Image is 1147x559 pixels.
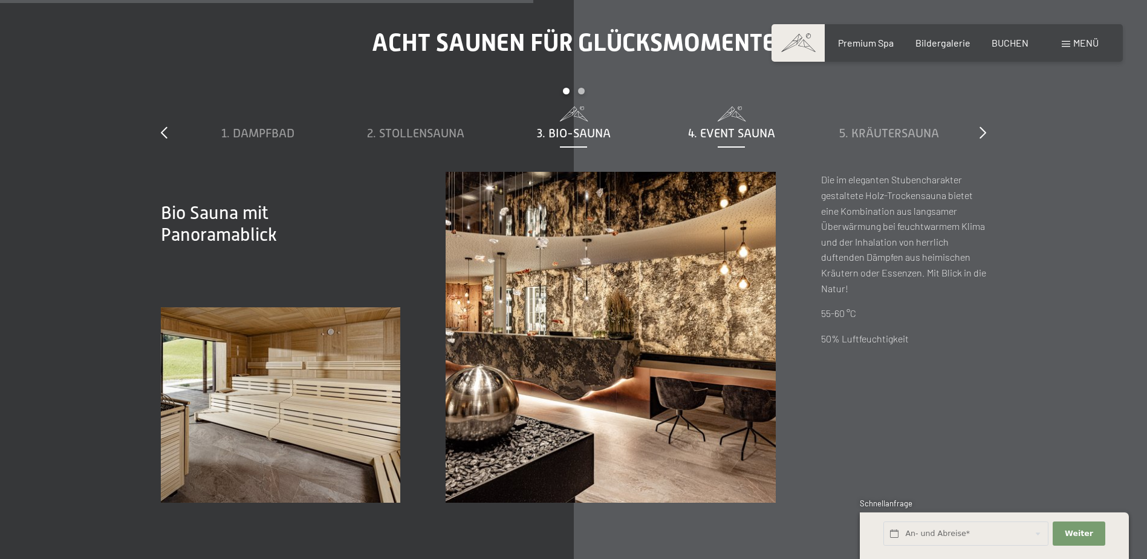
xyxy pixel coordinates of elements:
[446,172,776,502] img: Ein Wellness-Urlaub in Südtirol – 7.700 m² Spa, 10 Saunen
[915,37,970,48] a: Bildergalerie
[821,331,986,347] p: 50% Luftfeuchtigkeit
[179,88,968,106] div: Carousel Pagination
[367,126,464,140] span: 2. Stollensauna
[860,499,912,508] span: Schnellanfrage
[221,126,294,140] span: 1. Dampfbad
[1053,521,1105,546] button: Weiter
[161,307,400,503] img: Wellnesshotels - Sauna - Ruhegebiet - Ahrntal - Luttach
[821,172,986,296] p: Die im eleganten Stubencharakter gestaltete Holz-Trockensauna bietet eine Kombination aus langsam...
[821,306,986,321] p: 55-60 °C
[688,126,775,140] span: 4. Event Sauna
[537,126,611,140] span: 3. Bio-Sauna
[161,203,277,245] span: Bio Sauna mit Panoramablick
[838,37,894,48] a: Premium Spa
[1065,528,1093,539] span: Weiter
[1073,37,1099,48] span: Menü
[839,126,939,140] span: 5. Kräutersauna
[563,88,570,94] div: Carousel Page 1 (Current Slide)
[372,28,775,57] span: Acht Saunen für Glücksmomente
[578,88,585,94] div: Carousel Page 2
[992,37,1028,48] a: BUCHEN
